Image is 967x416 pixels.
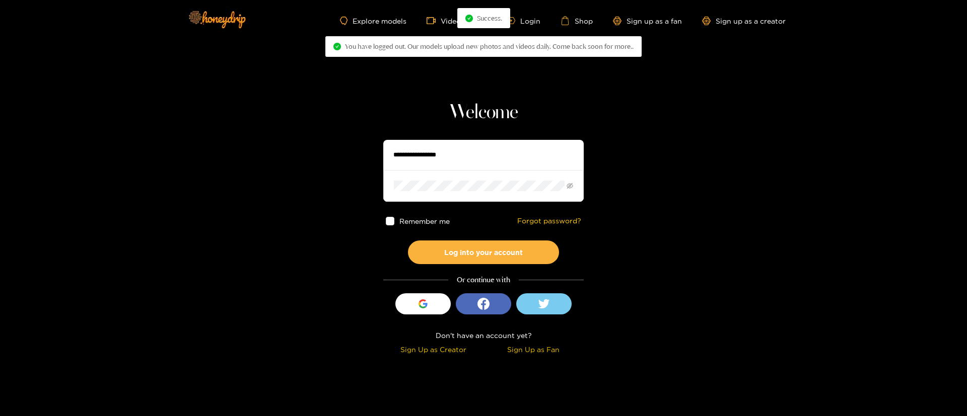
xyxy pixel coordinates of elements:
[383,101,584,125] h1: Welcome
[613,17,682,25] a: Sign up as a fan
[399,217,450,225] span: Remember me
[427,16,486,25] a: Video Shorts
[517,217,581,225] a: Forgot password?
[383,329,584,341] div: Don't have an account yet?
[383,274,584,286] div: Or continue with
[486,344,581,355] div: Sign Up as Fan
[408,240,559,264] button: Log into your account
[333,43,341,50] span: check-circle
[340,17,406,25] a: Explore models
[427,16,441,25] span: video-camera
[702,17,786,25] a: Sign up as a creator
[561,16,593,25] a: Shop
[506,17,540,25] a: Login
[465,15,473,22] span: check-circle
[567,183,573,189] span: eye-invisible
[345,42,634,50] span: You have logged out. Our models upload new photos and videos daily. Come back soon for more..
[477,14,502,22] span: Success.
[386,344,481,355] div: Sign Up as Creator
